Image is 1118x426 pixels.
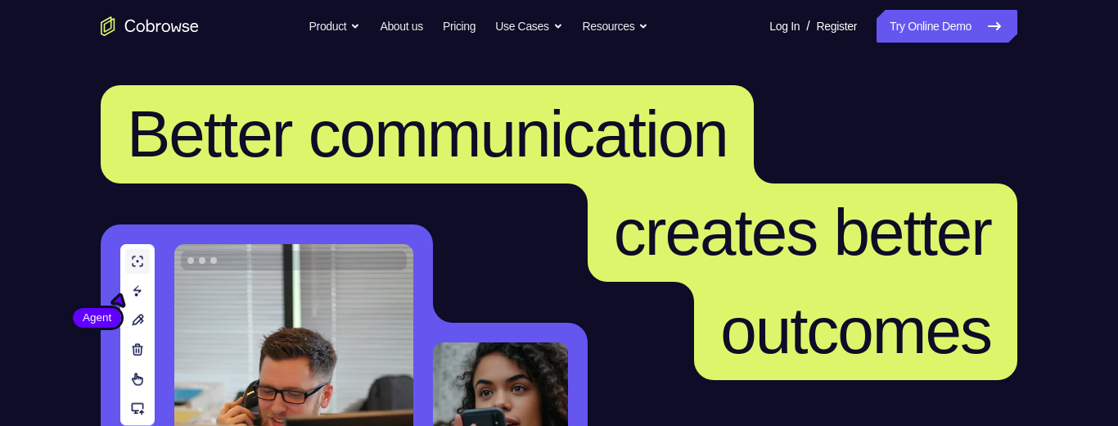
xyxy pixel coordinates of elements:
a: Try Online Demo [877,10,1017,43]
a: Register [817,10,857,43]
span: outcomes [720,294,991,367]
a: Go to the home page [101,16,199,36]
button: Use Cases [495,10,562,43]
a: Log In [769,10,800,43]
a: About us [380,10,422,43]
span: / [806,16,809,36]
button: Resources [583,10,649,43]
span: Better communication [127,97,728,170]
span: creates better [614,196,991,269]
a: Pricing [443,10,476,43]
button: Product [309,10,361,43]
